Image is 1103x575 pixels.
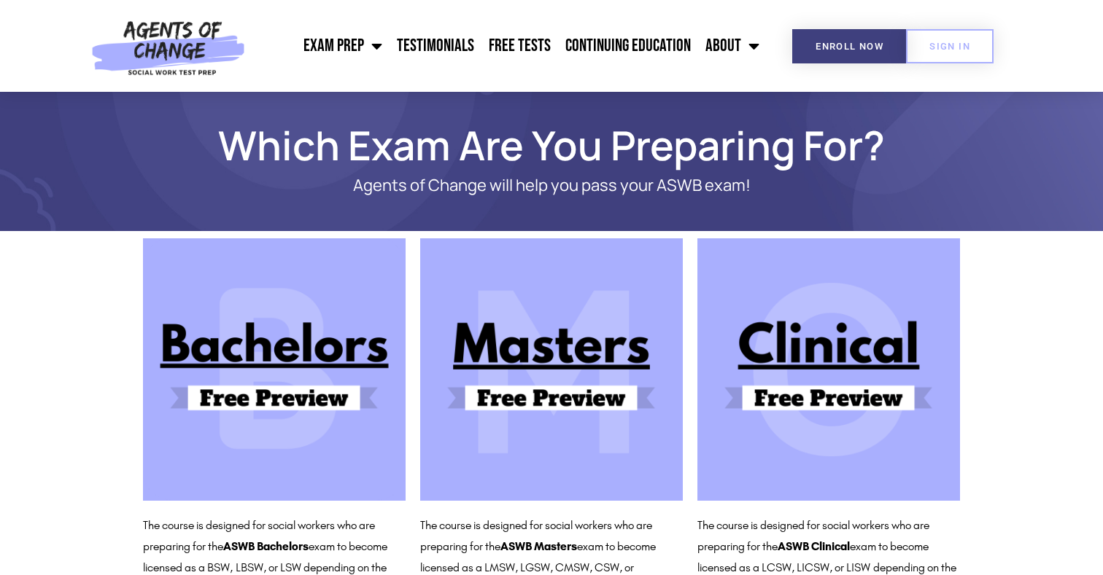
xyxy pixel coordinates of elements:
p: Agents of Change will help you pass your ASWB exam! [194,176,909,195]
a: SIGN IN [906,29,994,63]
a: Free Tests [481,28,558,64]
b: ASWB Masters [500,539,577,553]
nav: Menu [252,28,767,64]
a: About [698,28,767,64]
a: Exam Prep [296,28,390,64]
b: ASWB Clinical [778,539,850,553]
h1: Which Exam Are You Preparing For? [136,128,967,162]
b: ASWB Bachelors [223,539,309,553]
span: SIGN IN [929,42,970,51]
span: Enroll Now [816,42,883,51]
a: Testimonials [390,28,481,64]
a: Enroll Now [792,29,907,63]
a: Continuing Education [558,28,698,64]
